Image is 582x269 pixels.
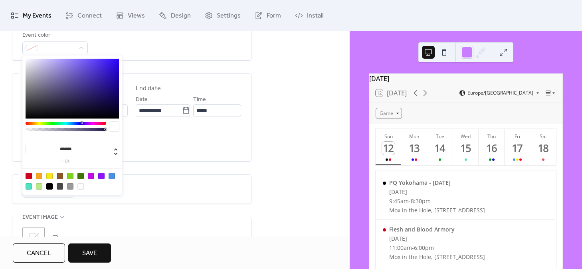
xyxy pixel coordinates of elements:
[530,129,556,165] button: Sat18
[68,243,111,263] button: Save
[485,142,498,155] div: 16
[46,183,53,190] div: #000000
[408,142,421,155] div: 13
[26,183,32,190] div: #50E3C2
[479,129,505,165] button: Thu16
[59,3,108,28] a: Connect
[57,183,63,190] div: #4A4A4A
[414,244,434,251] span: 6:00pm
[459,142,473,155] div: 15
[88,173,94,179] div: #BD10E0
[427,129,453,165] button: Tue14
[401,129,427,165] button: Mon13
[389,253,485,261] div: Mox in the Hole, [STREET_ADDRESS]
[109,173,115,179] div: #4A90E2
[27,249,51,258] span: Cancel
[533,133,554,140] div: Sat
[57,173,63,179] div: #8B572A
[389,235,485,242] div: [DATE]
[382,142,395,155] div: 12
[77,183,84,190] div: #FFFFFF
[536,142,550,155] div: 18
[453,129,479,165] button: Wed15
[404,133,425,140] div: Mon
[511,142,524,155] div: 17
[67,173,73,179] div: #7ED321
[77,10,102,22] span: Connect
[199,3,247,28] a: Settings
[430,133,451,140] div: Tue
[467,91,533,95] span: Europe/[GEOGRAPHIC_DATA]
[128,10,145,22] span: Views
[389,225,485,233] div: Flesh and Blood Armory
[481,133,502,140] div: Thu
[22,213,58,222] span: Event image
[507,133,528,140] div: Fri
[136,95,148,105] span: Date
[136,84,161,93] div: End date
[67,183,73,190] div: #9B9B9B
[411,197,431,205] span: 8:30pm
[409,197,411,205] span: -
[110,3,151,28] a: Views
[369,74,562,83] div: [DATE]
[36,183,42,190] div: #B8E986
[5,3,57,28] a: My Events
[46,173,53,179] div: #F8E71C
[505,129,531,165] button: Fri17
[249,3,287,28] a: Form
[193,95,206,105] span: Time
[217,10,241,22] span: Settings
[378,133,399,140] div: Sun
[389,197,409,205] span: 9:45am
[22,227,45,249] div: ;
[289,3,329,28] a: Install
[412,244,414,251] span: -
[389,188,485,196] div: [DATE]
[26,173,32,179] div: #D0021B
[376,129,402,165] button: Sun12
[171,10,191,22] span: Design
[98,173,105,179] div: #9013FE
[389,179,485,186] div: PQ Yokohama - [DATE]
[77,173,84,179] div: #417505
[153,3,197,28] a: Design
[22,31,86,40] div: Event color
[23,10,51,22] span: My Events
[389,206,485,214] div: Mox in the Hole, [STREET_ADDRESS]
[389,244,412,251] span: 11:00am
[36,173,42,179] div: #F5A623
[26,159,106,164] label: hex
[434,142,447,155] div: 14
[82,249,97,258] span: Save
[267,10,281,22] span: Form
[13,243,65,263] button: Cancel
[455,133,477,140] div: Wed
[307,10,323,22] span: Install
